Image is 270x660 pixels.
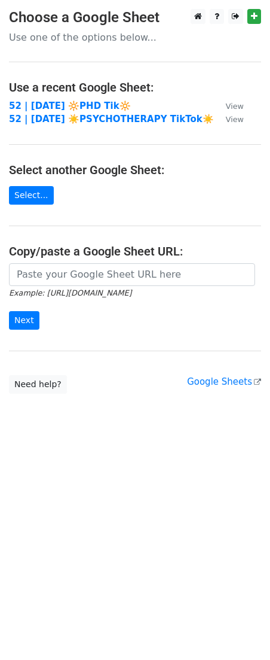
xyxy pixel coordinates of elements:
a: Google Sheets [187,376,261,387]
input: Next [9,311,39,330]
h3: Choose a Google Sheet [9,9,261,26]
h4: Select another Google Sheet: [9,163,261,177]
small: View [226,115,244,124]
small: View [226,102,244,111]
a: View [214,114,244,124]
h4: Copy/paste a Google Sheet URL: [9,244,261,258]
a: Need help? [9,375,67,394]
h4: Use a recent Google Sheet: [9,80,261,95]
a: Select... [9,186,54,205]
small: Example: [URL][DOMAIN_NAME] [9,288,131,297]
a: 52 | [DATE] 🔆PHD Tik🔆 [9,101,131,111]
a: 52 | [DATE] ☀️PSYCHOTHERAPY TikTok☀️ [9,114,214,124]
p: Use one of the options below... [9,31,261,44]
a: View [214,101,244,111]
input: Paste your Google Sheet URL here [9,263,255,286]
